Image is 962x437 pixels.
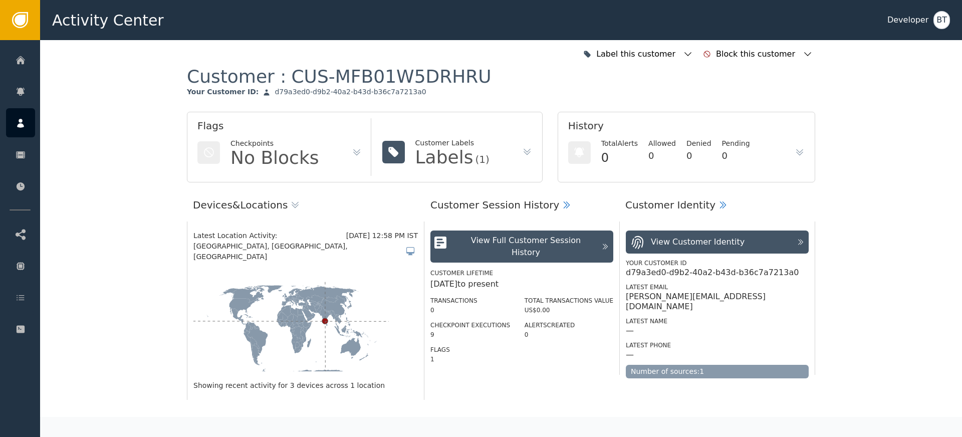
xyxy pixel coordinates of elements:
div: 0 [525,330,613,339]
div: Customer Session History [430,197,559,212]
div: 0 [601,149,638,167]
div: Latest Location Activity: [193,231,346,241]
div: US$0.00 [525,306,613,315]
div: Your Customer ID : [187,88,259,97]
div: 0 [430,306,510,315]
button: Block this customer [700,43,815,65]
label: Customer Lifetime [430,270,493,277]
div: Customer Labels [415,138,490,148]
div: [DATE] 12:58 PM IST [346,231,418,241]
div: 0 [722,149,750,162]
label: Transactions [430,297,477,304]
div: Your Customer ID [626,259,809,268]
div: Flags [197,118,362,138]
div: 0 [686,149,711,162]
span: Activity Center [52,9,164,32]
div: [DATE] to present [430,278,613,290]
button: Label this customer [581,43,695,65]
button: View Full Customer Session History [430,231,613,263]
div: 0 [648,149,676,162]
div: Latest Name [626,317,809,326]
div: Customer : [187,65,492,88]
div: (1) [475,154,489,164]
div: Denied [686,138,711,149]
div: Customer Identity [625,197,715,212]
div: Devices & Locations [193,197,288,212]
div: d79a3ed0-d9b2-40a2-b43d-b36c7a7213a0 [275,88,426,97]
div: Pending [722,138,750,149]
div: Total Alerts [601,138,638,149]
label: Checkpoint Executions [430,322,510,329]
div: Label this customer [596,48,678,60]
label: Total Transactions Value [525,297,613,304]
div: History [568,118,805,138]
div: No Blocks [230,149,319,167]
div: d79a3ed0-d9b2-40a2-b43d-b36c7a7213a0 [626,268,799,278]
button: BT [933,11,950,29]
div: View Customer Identity [651,236,745,248]
label: Flags [430,346,450,353]
div: Block this customer [716,48,798,60]
div: Labels [415,148,473,166]
div: View Full Customer Session History [455,235,596,259]
div: CUS-MFB01W5DRHRU [291,65,491,88]
div: [PERSON_NAME][EMAIL_ADDRESS][DOMAIN_NAME] [626,292,809,312]
div: Latest Phone [626,341,809,350]
div: Latest Email [626,283,809,292]
div: Developer [887,14,928,26]
span: [GEOGRAPHIC_DATA], [GEOGRAPHIC_DATA], [GEOGRAPHIC_DATA] [193,241,405,262]
div: 9 [430,330,510,339]
div: Showing recent activity for 3 devices across 1 location [193,380,418,391]
button: View Customer Identity [626,231,809,254]
div: Number of sources: 1 [626,365,809,378]
div: — [626,326,634,336]
div: — [626,350,634,360]
div: Allowed [648,138,676,149]
div: 1 [430,355,510,364]
label: Alerts Created [525,322,575,329]
div: Checkpoints [230,138,319,149]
